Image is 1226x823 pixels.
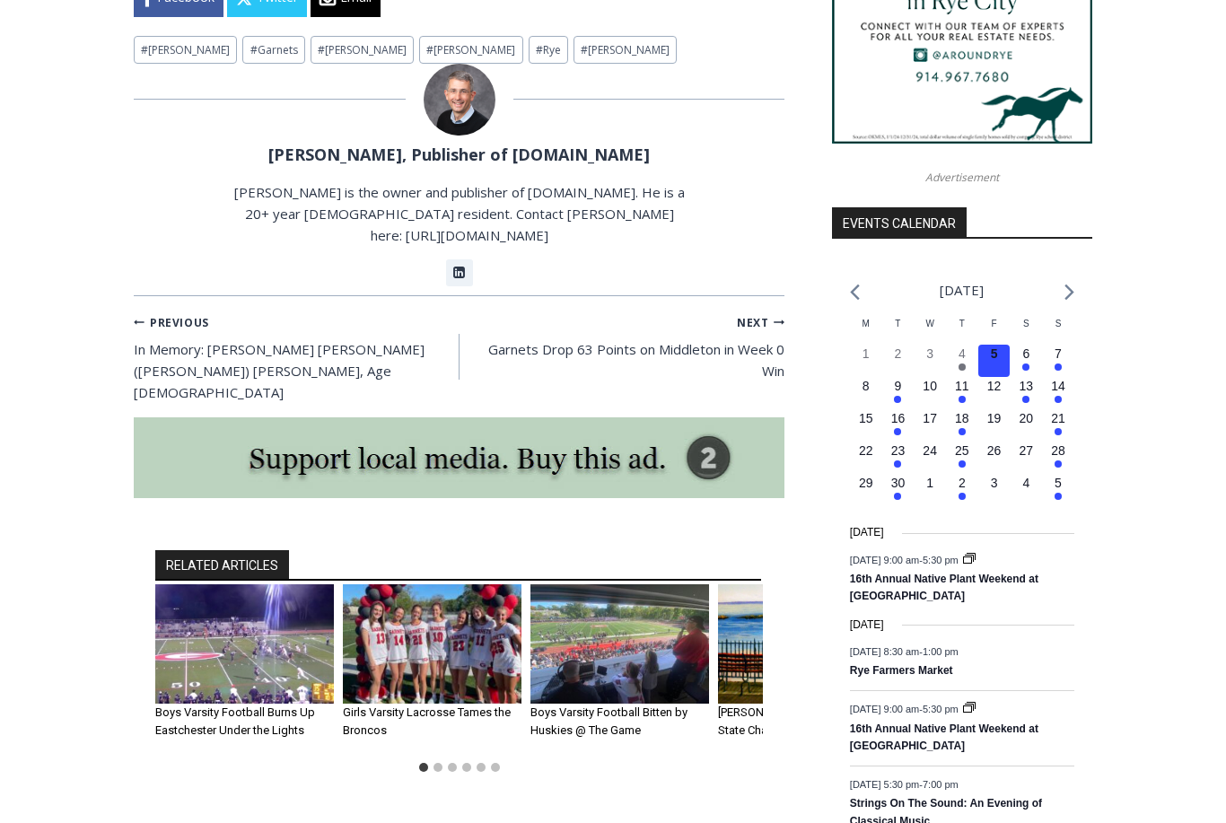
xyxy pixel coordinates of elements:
[737,315,784,332] small: Next
[946,442,978,475] button: 25 Has events
[232,182,687,247] p: [PERSON_NAME] is the owner and publisher of [DOMAIN_NAME]. He is a 20+ year [DEMOGRAPHIC_DATA] re...
[155,551,289,582] h2: RELATED ARTICLES
[134,418,784,499] img: support local media, buy this ad
[718,585,897,705] img: Rye Garnet Football Wins State Championship
[477,764,486,773] button: Go to slide 5
[574,37,677,65] a: #[PERSON_NAME]
[914,346,946,378] button: 3
[448,764,457,773] button: Go to slide 3
[959,477,966,491] time: 2
[959,347,966,362] time: 4
[978,346,1011,378] button: 5
[923,444,937,459] time: 24
[1064,285,1074,302] a: Next month
[882,346,915,378] button: 2
[1042,410,1074,442] button: 21 Has events
[832,208,967,239] h2: Events Calendar
[1051,444,1065,459] time: 28
[184,112,255,215] div: "Chef [PERSON_NAME] omakase menu is nirvana for lovers of great Japanese food."
[923,647,959,658] span: 1:00 pm
[946,378,978,410] button: 11 Has events
[923,780,959,791] span: 7:00 pm
[863,320,870,329] span: M
[991,347,998,362] time: 5
[895,347,902,362] time: 2
[978,475,1011,507] button: 3
[850,525,884,542] time: [DATE]
[940,279,984,303] li: [DATE]
[1051,380,1065,394] time: 14
[923,555,959,565] span: 5:30 pm
[946,346,978,378] button: 4 Has events
[1055,347,1062,362] time: 7
[959,494,966,501] em: Has events
[1010,378,1042,410] button: 13 Has events
[1055,397,1062,404] em: Has events
[914,410,946,442] button: 17
[891,412,906,426] time: 16
[978,410,1011,442] button: 19
[850,378,882,410] button: 8
[891,444,906,459] time: 23
[318,43,325,58] span: #
[155,706,315,738] a: Boys Varsity Football Burns Up Eastchester Under the Lights
[426,43,433,58] span: #
[894,429,901,436] em: Has events
[155,761,763,775] ul: Select a slide to show
[343,706,511,738] a: Girls Varsity Lacrosse Tames the Broncos
[882,318,915,346] div: Tuesday
[433,764,442,773] button: Go to slide 2
[242,37,304,65] a: #Garnets
[432,174,870,223] a: Intern @ [DOMAIN_NAME]
[882,378,915,410] button: 9 Has events
[134,311,784,405] nav: Posts
[850,318,882,346] div: Monday
[859,412,873,426] time: 15
[914,378,946,410] button: 10
[1022,477,1029,491] time: 4
[925,320,933,329] span: W
[536,43,543,58] span: #
[491,764,500,773] button: Go to slide 6
[155,585,334,705] img: Rye Boys Football vs. Eastchester 2021-10-08
[134,315,209,332] small: Previous
[1020,380,1034,394] time: 13
[250,43,258,58] span: #
[955,412,969,426] time: 18
[343,585,521,705] a: (PHOTO: The 20203 Rye Girls Varsity Lacrosse team seniors on Saturday.)
[850,780,959,791] time: -
[863,347,870,362] time: 1
[894,494,901,501] em: Has events
[1055,461,1062,468] em: Has events
[530,585,709,753] div: 3 of 6
[1055,477,1062,491] time: 5
[1042,475,1074,507] button: 5 Has events
[581,43,588,58] span: #
[914,318,946,346] div: Wednesday
[419,764,428,773] button: Go to slide 1
[1042,378,1074,410] button: 14 Has events
[987,380,1002,394] time: 12
[914,442,946,475] button: 24
[926,477,933,491] time: 1
[978,378,1011,410] button: 12
[978,442,1011,475] button: 26
[850,475,882,507] button: 29
[469,179,832,219] span: Intern @ [DOMAIN_NAME]
[987,444,1002,459] time: 26
[959,461,966,468] em: Has events
[955,444,969,459] time: 25
[859,444,873,459] time: 22
[959,397,966,404] em: Has events
[155,585,334,753] div: 1 of 6
[460,311,785,383] a: NextGarnets Drop 63 Points on Middleton in Week 0 Win
[895,320,900,329] span: T
[1,180,180,223] a: Open Tues. - Sun. [PHONE_NUMBER]
[530,585,709,705] img: (PHOTO: From the Nugent Stadium press box, Steve "the OG" Feeney (standing, in red) calls the gam...
[1010,346,1042,378] button: 6 Has events
[923,705,959,715] span: 5:30 pm
[5,185,176,253] span: Open Tues. - Sun. [PHONE_NUMBER]
[850,780,919,791] span: [DATE] 5:30 pm
[718,585,897,753] div: 4 of 6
